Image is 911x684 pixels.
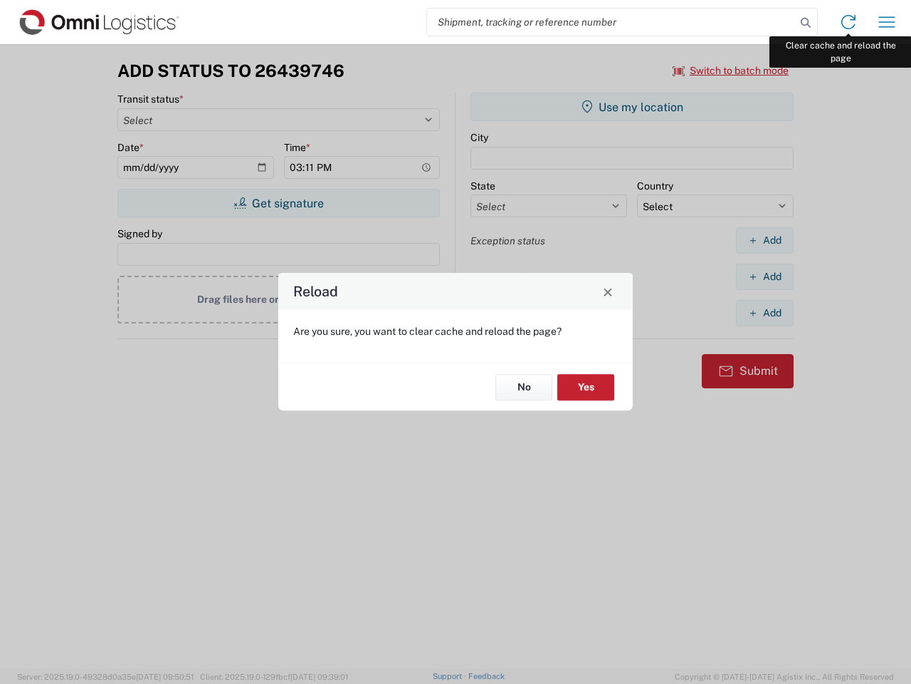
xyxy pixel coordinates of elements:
button: Close [598,281,618,301]
button: No [495,374,552,400]
input: Shipment, tracking or reference number [427,9,796,36]
p: Are you sure, you want to clear cache and reload the page? [293,325,618,338]
h4: Reload [293,281,338,302]
button: Yes [557,374,614,400]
